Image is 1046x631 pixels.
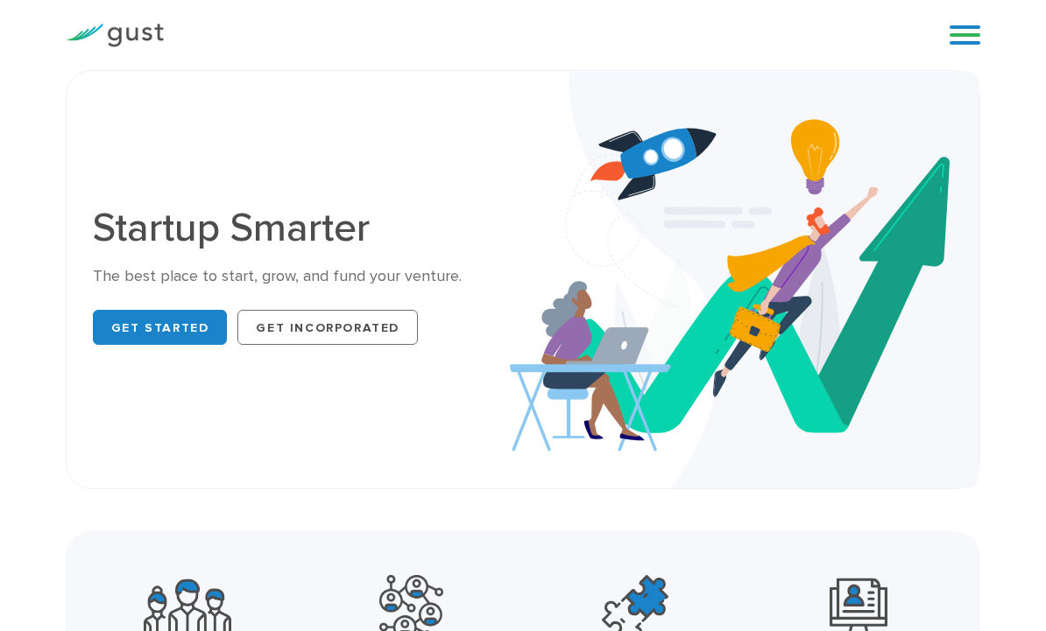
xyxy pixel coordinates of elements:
img: Gust Logo [66,24,164,47]
a: Get Incorporated [237,310,418,345]
h1: Startup Smarter [93,208,510,249]
a: Get Started [93,310,228,345]
img: Startup Smarter Hero [510,71,979,488]
div: The best place to start, grow, and fund your venture. [93,266,510,287]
